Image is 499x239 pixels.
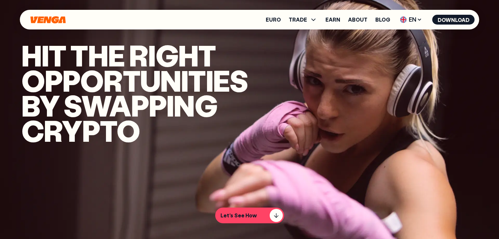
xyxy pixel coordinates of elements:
h1: hit the right opportunities by swapping crypto [21,43,218,143]
p: Let's See How [220,212,257,219]
span: TRADE [289,16,318,24]
svg: Home [30,16,67,24]
a: Earn [325,17,340,22]
a: Euro [266,17,281,22]
span: EN [398,14,425,25]
a: Blog [375,17,390,22]
img: flag-uk [400,16,407,23]
a: About [348,17,367,22]
button: Let's See How [215,208,284,223]
span: TRADE [289,17,307,22]
button: Download [432,15,475,25]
